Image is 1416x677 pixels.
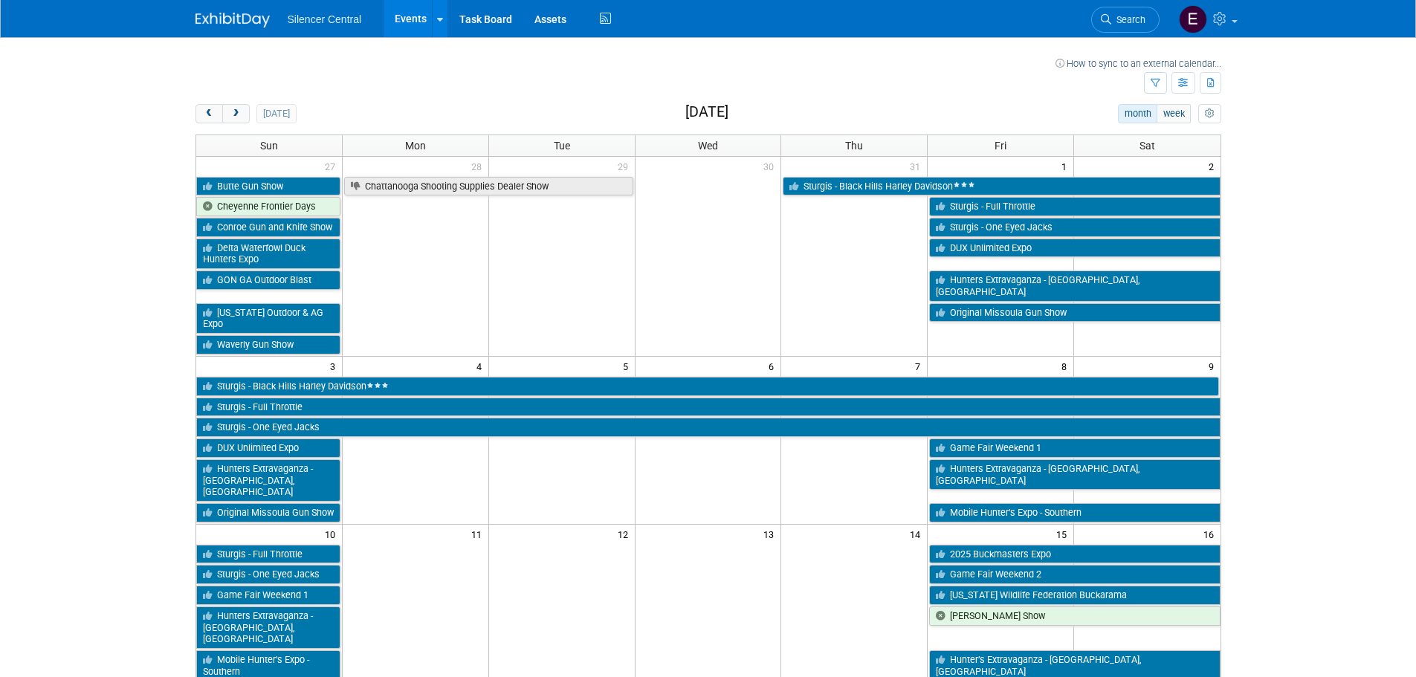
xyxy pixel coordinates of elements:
h2: [DATE] [685,104,728,120]
a: Sturgis - Full Throttle [929,197,1220,216]
span: Sun [260,140,278,152]
img: ExhibitDay [195,13,270,27]
a: Delta Waterfowl Duck Hunters Expo [196,239,340,269]
a: Sturgis - One Eyed Jacks [929,218,1220,237]
span: 16 [1202,525,1221,543]
button: month [1118,104,1157,123]
a: Sturgis - Full Throttle [196,398,1221,417]
a: Sturgis - One Eyed Jacks [196,418,1221,437]
span: 1 [1060,157,1073,175]
span: 4 [475,357,488,375]
span: 3 [329,357,342,375]
span: 14 [908,525,927,543]
span: Wed [698,140,718,152]
img: Emma Houwman [1179,5,1207,33]
a: Game Fair Weekend 1 [929,438,1220,458]
span: Mon [405,140,426,152]
a: Sturgis - Black Hills Harley Davidson [783,177,1220,196]
button: week [1157,104,1191,123]
span: 12 [616,525,635,543]
a: [US_STATE] Wildlife Federation Buckarama [929,586,1220,605]
span: 2 [1207,157,1221,175]
span: 27 [323,157,342,175]
span: Tue [554,140,570,152]
a: Butte Gun Show [196,177,340,196]
a: Chattanooga Shooting Supplies Dealer Show [344,177,633,196]
a: Original Missoula Gun Show [196,503,340,522]
a: Search [1091,7,1160,33]
span: 5 [621,357,635,375]
a: [PERSON_NAME] Show [929,606,1220,626]
a: Hunters Extravaganza - [GEOGRAPHIC_DATA], [GEOGRAPHIC_DATA] [929,459,1220,490]
span: 6 [767,357,780,375]
span: 8 [1060,357,1073,375]
a: Hunters Extravaganza - [GEOGRAPHIC_DATA], [GEOGRAPHIC_DATA] [929,271,1220,301]
span: 9 [1207,357,1221,375]
i: Personalize Calendar [1205,109,1215,119]
a: Sturgis - Black Hills Harley Davidson [196,377,1219,396]
a: Sturgis - Full Throttle [196,545,340,564]
a: Original Missoula Gun Show [929,303,1220,323]
span: Search [1111,14,1145,25]
a: DUX Unlimited Expo [929,239,1220,258]
a: Waverly Gun Show [196,335,340,354]
a: Game Fair Weekend 2 [929,565,1220,584]
button: prev [195,104,223,123]
span: 7 [914,357,927,375]
a: Hunters Extravaganza - [GEOGRAPHIC_DATA], [GEOGRAPHIC_DATA] [196,459,340,502]
button: next [222,104,250,123]
a: Sturgis - One Eyed Jacks [196,565,340,584]
span: Sat [1139,140,1155,152]
span: 15 [1055,525,1073,543]
button: myCustomButton [1198,104,1221,123]
a: GON GA Outdoor Blast [196,271,340,290]
span: 30 [762,157,780,175]
a: Cheyenne Frontier Days [196,197,340,216]
span: Silencer Central [288,13,362,25]
button: [DATE] [256,104,296,123]
span: 28 [470,157,488,175]
span: Fri [995,140,1006,152]
span: 11 [470,525,488,543]
a: DUX Unlimited Expo [196,438,340,458]
a: Mobile Hunter’s Expo - Southern [929,503,1220,522]
span: Thu [845,140,863,152]
span: 31 [908,157,927,175]
a: Conroe Gun and Knife Show [196,218,340,237]
span: 13 [762,525,780,543]
a: [US_STATE] Outdoor & AG Expo [196,303,340,334]
a: 2025 Buckmasters Expo [929,545,1220,564]
a: How to sync to an external calendar... [1055,58,1221,69]
a: Game Fair Weekend 1 [196,586,340,605]
span: 29 [616,157,635,175]
a: Hunters Extravaganza - [GEOGRAPHIC_DATA], [GEOGRAPHIC_DATA] [196,606,340,649]
span: 10 [323,525,342,543]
